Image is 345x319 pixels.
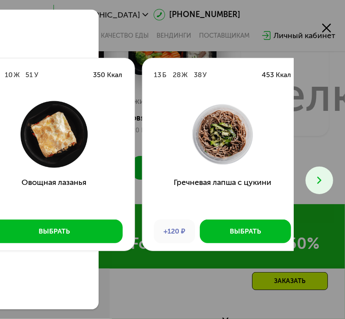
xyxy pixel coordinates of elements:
[26,70,33,80] div: 51
[181,70,188,80] div: Ж
[34,70,38,80] div: У
[203,70,206,80] div: У
[39,227,70,236] div: Выбрать
[14,70,20,80] div: Ж
[163,70,167,80] div: Б
[5,70,13,80] div: 10
[93,70,123,80] div: 350 Ккал
[142,177,303,212] h3: Гречневая лапша с цукини
[154,70,161,80] div: 13
[262,70,291,80] div: 453 Ккал
[154,220,195,243] div: +120 ₽
[200,220,291,243] button: Выбрать
[194,70,202,80] div: 38
[150,100,295,169] img: Гречневая лапша с цукини
[173,70,181,80] div: 28
[230,227,261,236] div: Выбрать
